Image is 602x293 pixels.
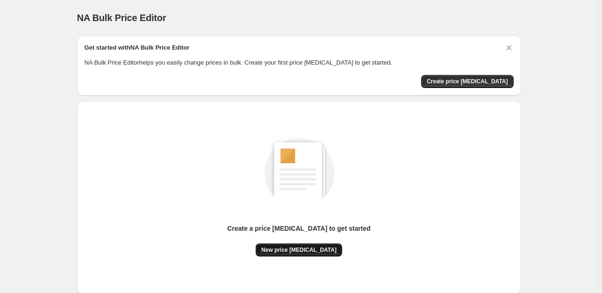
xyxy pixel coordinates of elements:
[261,246,337,254] span: New price [MEDICAL_DATA]
[85,58,514,67] p: NA Bulk Price Editor helps you easily change prices in bulk. Create your first price [MEDICAL_DAT...
[77,13,166,23] span: NA Bulk Price Editor
[427,78,508,85] span: Create price [MEDICAL_DATA]
[504,43,514,52] button: Dismiss card
[256,243,342,256] button: New price [MEDICAL_DATA]
[227,224,371,233] p: Create a price [MEDICAL_DATA] to get started
[421,75,514,88] button: Create price change job
[85,43,190,52] h2: Get started with NA Bulk Price Editor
